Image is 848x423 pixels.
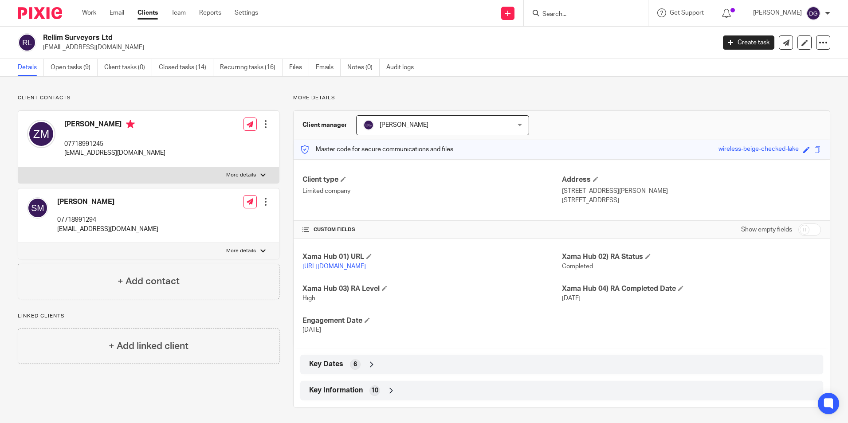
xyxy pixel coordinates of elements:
[226,172,256,179] p: More details
[302,316,561,325] h4: Engagement Date
[43,33,576,43] h2: Rellim Surveyors Ltd
[316,59,341,76] a: Emails
[806,6,821,20] img: svg%3E
[302,295,315,302] span: High
[57,225,158,234] p: [EMAIL_ADDRESS][DOMAIN_NAME]
[104,59,152,76] a: Client tasks (0)
[226,247,256,255] p: More details
[57,197,158,207] h4: [PERSON_NAME]
[51,59,98,76] a: Open tasks (9)
[363,120,374,130] img: svg%3E
[126,120,135,129] i: Primary
[302,263,366,270] a: [URL][DOMAIN_NAME]
[542,11,621,19] input: Search
[18,94,279,102] p: Client contacts
[741,225,792,234] label: Show empty fields
[27,197,48,219] img: svg%3E
[302,327,321,333] span: [DATE]
[386,59,420,76] a: Audit logs
[18,7,62,19] img: Pixie
[171,8,186,17] a: Team
[289,59,309,76] a: Files
[302,187,561,196] p: Limited company
[302,175,561,184] h4: Client type
[302,284,561,294] h4: Xama Hub 03) RA Level
[82,8,96,17] a: Work
[18,33,36,52] img: svg%3E
[18,59,44,76] a: Details
[64,149,165,157] p: [EMAIL_ADDRESS][DOMAIN_NAME]
[137,8,158,17] a: Clients
[718,145,799,155] div: wireless-beige-checked-lake
[347,59,380,76] a: Notes (0)
[753,8,802,17] p: [PERSON_NAME]
[57,215,158,224] p: 07718991294
[199,8,221,17] a: Reports
[27,120,55,148] img: svg%3E
[723,35,774,50] a: Create task
[300,145,453,154] p: Master code for secure communications and files
[562,252,821,262] h4: Xama Hub 02) RA Status
[18,313,279,320] p: Linked clients
[670,10,704,16] span: Get Support
[309,386,363,395] span: Key Information
[302,226,561,233] h4: CUSTOM FIELDS
[562,196,821,205] p: [STREET_ADDRESS]
[64,120,165,131] h4: [PERSON_NAME]
[302,121,347,129] h3: Client manager
[562,284,821,294] h4: Xama Hub 04) RA Completed Date
[380,122,428,128] span: [PERSON_NAME]
[43,43,710,52] p: [EMAIL_ADDRESS][DOMAIN_NAME]
[110,8,124,17] a: Email
[302,252,561,262] h4: Xama Hub 01) URL
[159,59,213,76] a: Closed tasks (14)
[293,94,830,102] p: More details
[562,187,821,196] p: [STREET_ADDRESS][PERSON_NAME]
[220,59,283,76] a: Recurring tasks (16)
[371,386,378,395] span: 10
[562,263,593,270] span: Completed
[353,360,357,369] span: 6
[235,8,258,17] a: Settings
[309,360,343,369] span: Key Dates
[64,140,165,149] p: 07718991245
[118,274,180,288] h4: + Add contact
[562,175,821,184] h4: Address
[109,339,188,353] h4: + Add linked client
[562,295,581,302] span: [DATE]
